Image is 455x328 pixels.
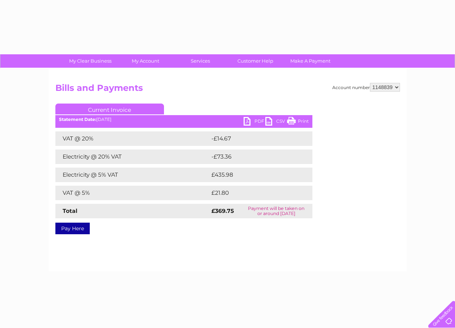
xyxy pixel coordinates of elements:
[55,117,312,122] div: [DATE]
[226,54,285,68] a: Customer Help
[287,117,309,127] a: Print
[240,204,312,218] td: Payment will be taken on or around [DATE]
[244,117,265,127] a: PDF
[55,168,210,182] td: Electricity @ 5% VAT
[55,104,164,114] a: Current Invoice
[55,150,210,164] td: Electricity @ 20% VAT
[59,117,96,122] b: Statement Date:
[210,150,299,164] td: -£73.36
[55,131,210,146] td: VAT @ 20%
[170,54,230,68] a: Services
[60,54,120,68] a: My Clear Business
[210,186,297,200] td: £21.80
[332,83,400,92] div: Account number
[210,168,300,182] td: £435.98
[281,54,340,68] a: Make A Payment
[211,207,234,214] strong: £369.75
[55,223,90,234] a: Pay Here
[210,131,299,146] td: -£14.67
[63,207,77,214] strong: Total
[265,117,287,127] a: CSV
[55,83,400,97] h2: Bills and Payments
[115,54,175,68] a: My Account
[55,186,210,200] td: VAT @ 5%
